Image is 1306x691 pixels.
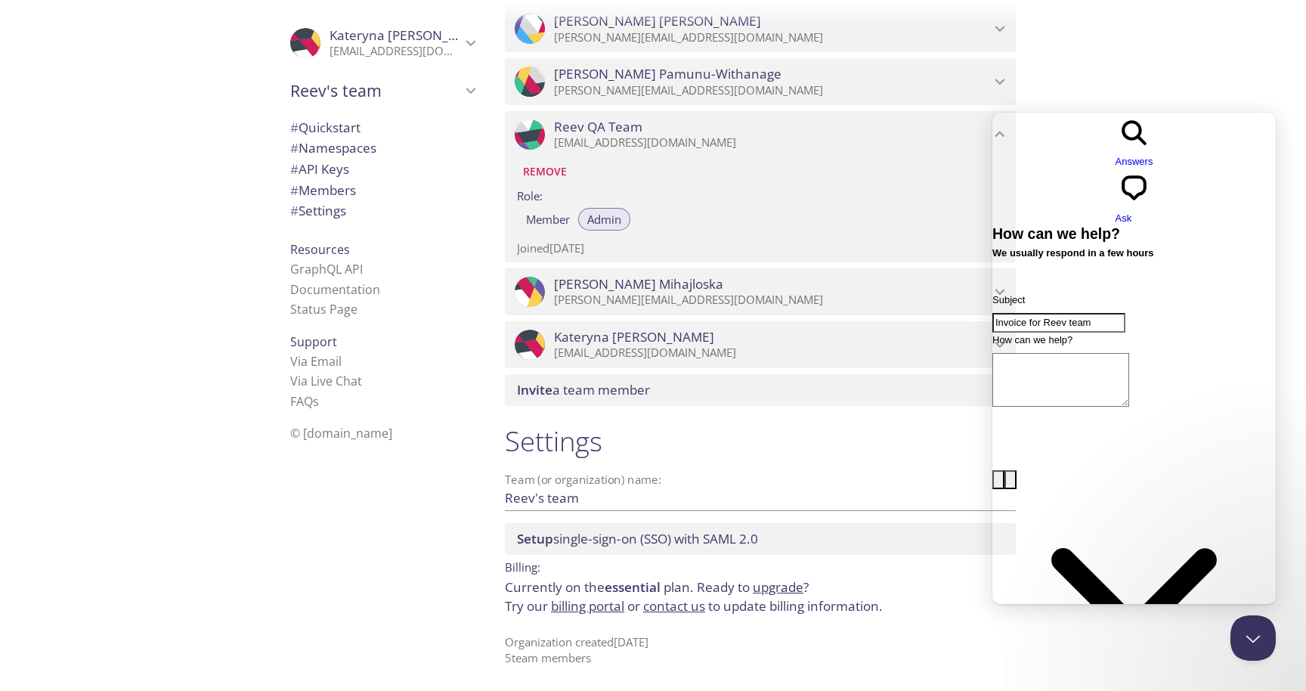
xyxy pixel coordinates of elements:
[505,5,1016,52] div: Neetish sharma
[605,578,661,596] span: essential
[505,578,1016,616] p: Currently on the plan.
[505,424,1016,458] h1: Settings
[505,555,1016,577] p: Billing:
[278,71,487,110] div: Reev's team
[517,208,579,231] button: Member
[505,111,1016,158] div: Reev QA Team
[554,30,990,45] p: [PERSON_NAME][EMAIL_ADDRESS][DOMAIN_NAME]
[1230,615,1276,661] iframe: Help Scout Beacon - Close
[505,58,1016,105] div: Poorni Pamunu-Withanage
[290,202,299,219] span: #
[505,321,1016,368] div: Kateryna Vasylenko
[290,281,380,298] a: Documentation
[643,597,705,615] a: contact us
[517,381,552,398] span: Invite
[290,139,299,156] span: #
[697,578,809,596] span: Ready to ?
[505,523,1016,555] div: Setup SSO
[313,393,319,410] span: s
[523,163,567,181] span: Remove
[554,276,723,293] span: [PERSON_NAME] Mihajloska
[554,83,990,98] p: [PERSON_NAME][EMAIL_ADDRESS][DOMAIN_NAME]
[517,184,1004,206] label: Role:
[290,119,299,136] span: #
[278,138,487,159] div: Namespaces
[554,66,781,82] span: [PERSON_NAME] Pamunu-Withanage
[278,159,487,180] div: API Keys
[330,26,490,44] span: Kateryna [PERSON_NAME]
[278,200,487,222] div: Team Settings
[290,333,337,350] span: Support
[290,160,349,178] span: API Keys
[290,202,346,219] span: Settings
[290,139,376,156] span: Namespaces
[554,293,990,308] p: [PERSON_NAME][EMAIL_ADDRESS][DOMAIN_NAME]
[753,578,803,596] a: upgrade
[578,208,630,231] button: Admin
[505,474,662,485] label: Team (or organization) name:
[290,261,363,277] a: GraphQL API
[517,240,1004,256] p: Joined [DATE]
[505,634,1016,667] p: Organization created [DATE] 5 team member s
[517,530,758,547] span: single-sign-on (SSO) with SAML 2.0
[330,44,461,59] p: [EMAIL_ADDRESS][DOMAIN_NAME]
[505,268,1016,315] div: Ana Mihajloska
[517,530,553,547] span: Setup
[290,241,350,258] span: Resources
[290,160,299,178] span: #
[278,117,487,138] div: Quickstart
[554,345,990,361] p: [EMAIL_ADDRESS][DOMAIN_NAME]
[290,181,356,199] span: Members
[517,160,573,184] button: Remove
[505,374,1016,406] div: Invite a team member
[551,597,624,615] a: billing portal
[992,113,1276,604] iframe: Help Scout Beacon - Live Chat, Contact Form, and Knowledge Base
[290,393,319,410] a: FAQ
[290,181,299,199] span: #
[278,18,487,68] div: Kateryna Vasylenko
[517,381,650,398] span: a team member
[290,119,361,136] span: Quickstart
[290,301,357,318] a: Status Page
[554,119,642,135] span: Reev QA Team
[290,353,342,370] a: Via Email
[290,80,461,101] span: Reev's team
[278,180,487,201] div: Members
[290,373,362,389] a: Via Live Chat
[505,597,883,615] span: Try our or to update billing information.
[290,425,392,442] span: © [DOMAIN_NAME]
[554,329,714,345] span: Kateryna [PERSON_NAME]
[554,135,990,150] p: [EMAIL_ADDRESS][DOMAIN_NAME]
